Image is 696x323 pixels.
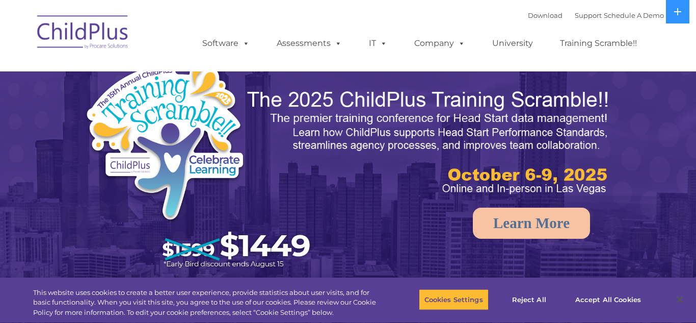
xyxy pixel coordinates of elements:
a: Software [192,33,260,54]
a: Support [575,11,602,19]
button: Close [668,288,691,311]
button: Cookies Settings [419,289,489,310]
a: Learn More [473,208,590,239]
font: | [528,11,664,19]
a: Download [528,11,563,19]
div: This website uses cookies to create a better user experience, provide statistics about user visit... [33,288,383,318]
a: University [482,33,543,54]
a: Company [404,33,475,54]
a: Schedule A Demo [604,11,664,19]
a: IT [359,33,397,54]
a: Training Scramble!! [550,33,647,54]
button: Accept All Cookies [570,289,647,310]
button: Reject All [497,289,561,310]
a: Assessments [266,33,352,54]
img: ChildPlus by Procare Solutions [32,8,134,59]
